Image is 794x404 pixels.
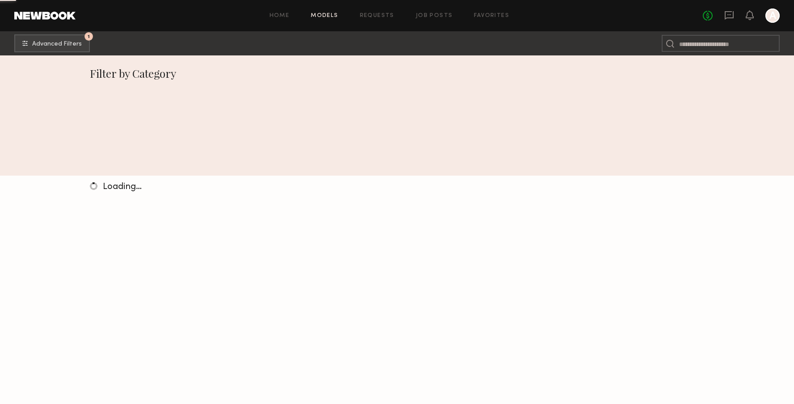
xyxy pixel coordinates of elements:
span: Advanced Filters [32,41,82,47]
a: Models [311,13,338,19]
a: A [765,8,780,23]
a: Job Posts [416,13,453,19]
a: Requests [360,13,394,19]
button: 1Advanced Filters [14,34,90,52]
a: Home [270,13,290,19]
span: Loading… [103,183,142,191]
div: Filter by Category [90,66,705,80]
span: 1 [88,34,90,38]
a: Favorites [474,13,509,19]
